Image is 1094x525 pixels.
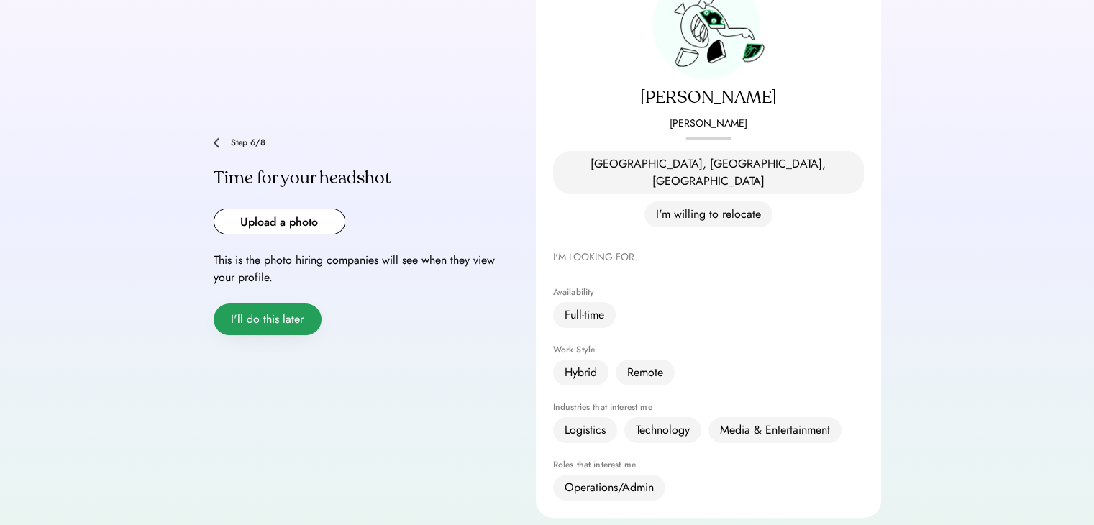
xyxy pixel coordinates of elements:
div: pronouns [553,131,864,145]
div: Step 6/8 [231,138,501,147]
div: This is the photo hiring companies will see when they view your profile. [214,252,501,286]
div: Full-time [565,306,604,324]
div: Hybrid [565,364,597,381]
img: chevron-left.png [214,137,219,148]
div: [GEOGRAPHIC_DATA], [GEOGRAPHIC_DATA], [GEOGRAPHIC_DATA] [565,155,852,190]
div: Time for your headshot [214,167,501,190]
div: Operations/Admin [565,479,654,496]
div: Technology [636,421,690,439]
div: Work Style [553,345,864,354]
button: I'll do this later [214,303,322,335]
div: I'm willing to relocate [656,206,761,223]
div: Logistics [565,421,606,439]
div: [PERSON_NAME] [553,117,864,131]
div: I'M LOOKING FOR... [553,249,864,266]
div: Roles that interest me [553,460,864,469]
div: Availability [553,288,864,296]
div: [PERSON_NAME] [553,86,864,109]
div: Industries that interest me [553,403,864,411]
div: Remote [627,364,663,381]
div: Media & Entertainment [720,421,830,439]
